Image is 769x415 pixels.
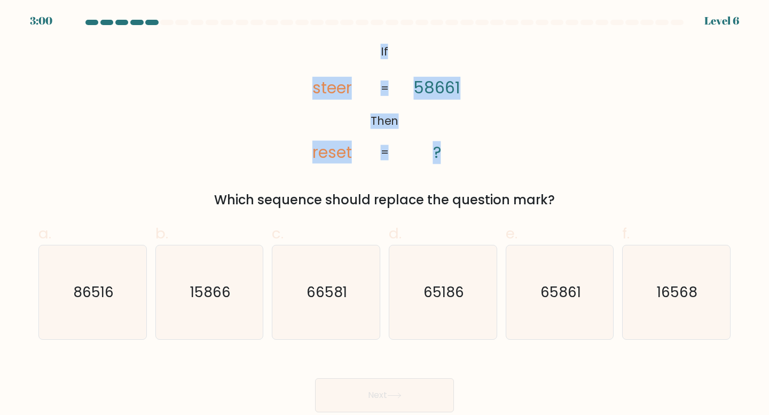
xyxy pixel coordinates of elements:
[30,13,52,29] div: 3:00
[381,145,389,161] tspan: =
[284,41,486,165] svg: @import url('[URL][DOMAIN_NAME]);
[389,223,402,244] span: d.
[704,13,739,29] div: Level 6
[381,44,388,59] tspan: If
[433,141,441,164] tspan: ?
[315,378,454,412] button: Next
[540,282,581,302] text: 65861
[45,190,724,210] div: Which sequence should replace the question mark?
[371,114,399,129] tspan: Then
[190,282,231,302] text: 15866
[73,282,114,302] text: 86516
[38,223,51,244] span: a.
[414,77,461,100] tspan: 58661
[312,141,351,164] tspan: reset
[155,223,168,244] span: b.
[622,223,630,244] span: f.
[307,282,347,302] text: 66581
[381,81,389,96] tspan: =
[312,77,351,100] tspan: steer
[272,223,284,244] span: c.
[506,223,517,244] span: e.
[657,282,697,302] text: 16568
[423,282,464,302] text: 65186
